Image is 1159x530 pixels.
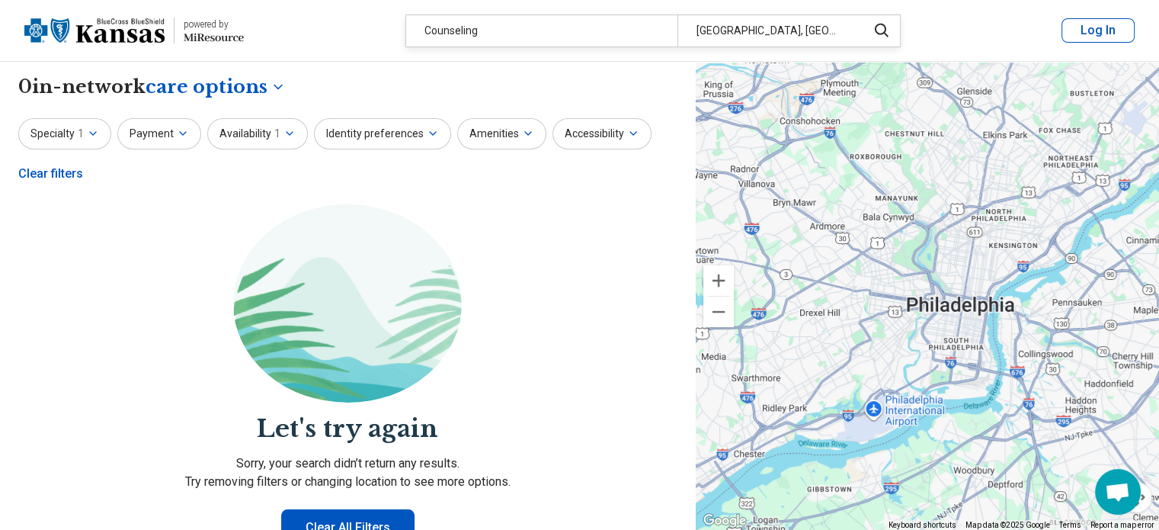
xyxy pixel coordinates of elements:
a: Terms (opens in new tab) [1059,521,1081,529]
button: Specialty1 [18,118,111,149]
span: Map data ©2025 Google [965,521,1050,529]
div: Counseling [406,15,677,47]
div: powered by [184,18,244,31]
button: Zoom in [703,265,734,296]
img: Blue Cross Blue Shield Kansas [24,12,165,49]
a: Blue Cross Blue Shield Kansaspowered by [24,12,244,49]
p: Sorry, your search didn’t return any results. Try removing filters or changing location to see mo... [18,455,677,491]
button: Amenities [457,118,546,149]
button: Accessibility [552,118,652,149]
div: Open chat [1095,469,1141,515]
h2: Let's try again [18,412,677,446]
button: Payment [117,118,201,149]
span: care options [146,74,267,100]
span: 1 [274,126,280,142]
a: Report a map error [1090,521,1154,529]
button: Identity preferences [314,118,451,149]
span: 1 [78,126,84,142]
button: Availability1 [207,118,308,149]
div: Clear filters [18,156,83,192]
h1: 0 in-network [18,74,286,100]
button: Care options [146,74,286,100]
div: [GEOGRAPHIC_DATA], [GEOGRAPHIC_DATA] 19104 [677,15,858,47]
button: Log In [1061,18,1135,43]
button: Zoom out [703,297,734,327]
